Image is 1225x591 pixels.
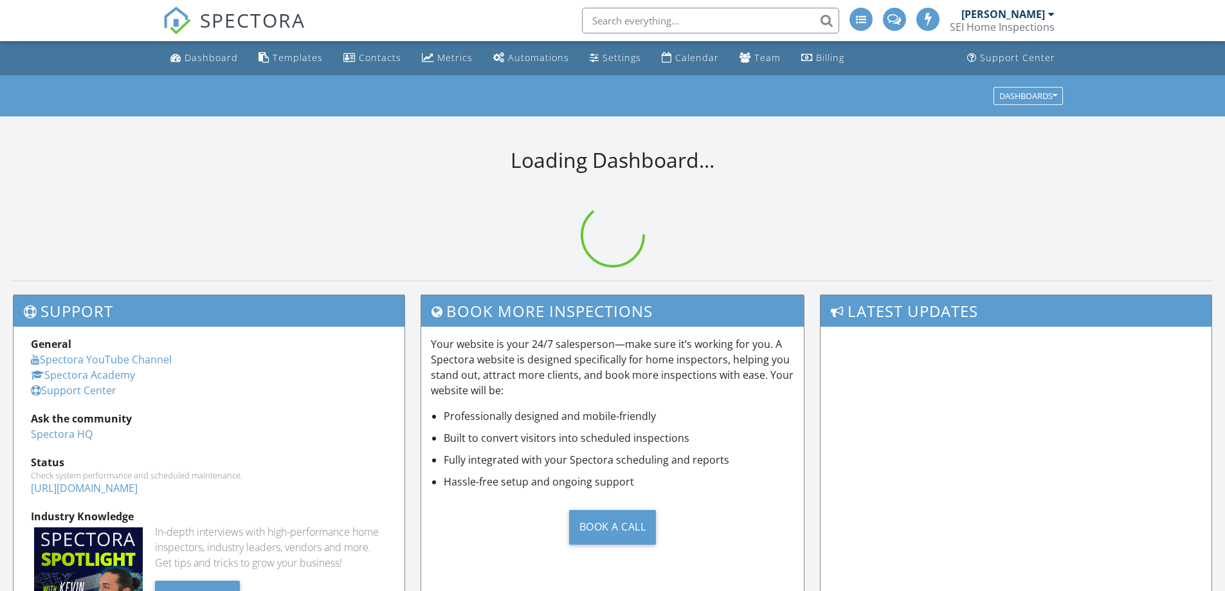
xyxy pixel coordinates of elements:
button: Dashboards [994,87,1063,105]
a: Support Center [31,383,116,397]
div: Calendar [675,51,719,64]
div: In-depth interviews with high-performance home inspectors, industry leaders, vendors and more. Ge... [155,524,387,570]
a: Book a Call [431,500,795,554]
div: Dashboard [185,51,238,64]
h3: Latest Updates [821,295,1211,327]
div: Team [754,51,781,64]
a: Support Center [962,46,1060,70]
a: Spectora Academy [31,368,135,382]
div: Settings [603,51,641,64]
div: Ask the community [31,411,387,426]
a: Team [734,46,786,70]
li: Professionally designed and mobile-friendly [444,408,795,424]
div: Book a Call [569,510,657,545]
div: [PERSON_NAME] [961,8,1045,21]
a: Automations (Basic) [488,46,574,70]
a: Spectora HQ [31,427,93,441]
div: Check system performance and scheduled maintenance. [31,470,387,480]
span: SPECTORA [200,6,305,33]
div: Contacts [359,51,401,64]
strong: General [31,337,71,351]
a: SPECTORA [163,17,305,44]
div: Status [31,455,387,470]
a: Templates [253,46,328,70]
li: Fully integrated with your Spectora scheduling and reports [444,452,795,468]
a: Settings [585,46,646,70]
div: Metrics [437,51,473,64]
a: Spectora YouTube Channel [31,352,172,367]
div: Billing [816,51,844,64]
div: SEI Home Inspections [950,21,1055,33]
h3: Support [14,295,404,327]
li: Built to convert visitors into scheduled inspections [444,430,795,446]
div: Industry Knowledge [31,509,387,524]
li: Hassle-free setup and ongoing support [444,474,795,489]
div: Dashboards [999,91,1057,100]
a: Calendar [657,46,724,70]
a: Billing [796,46,849,70]
input: Search everything... [582,8,839,33]
img: The Best Home Inspection Software - Spectora [163,6,191,35]
a: Dashboard [165,46,243,70]
a: Metrics [417,46,478,70]
p: Your website is your 24/7 salesperson—make sure it’s working for you. A Spectora website is desig... [431,336,795,398]
div: Templates [273,51,323,64]
a: [URL][DOMAIN_NAME] [31,481,138,495]
a: Contacts [338,46,406,70]
div: Support Center [980,51,1055,64]
div: Automations [508,51,569,64]
h3: Book More Inspections [421,295,804,327]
